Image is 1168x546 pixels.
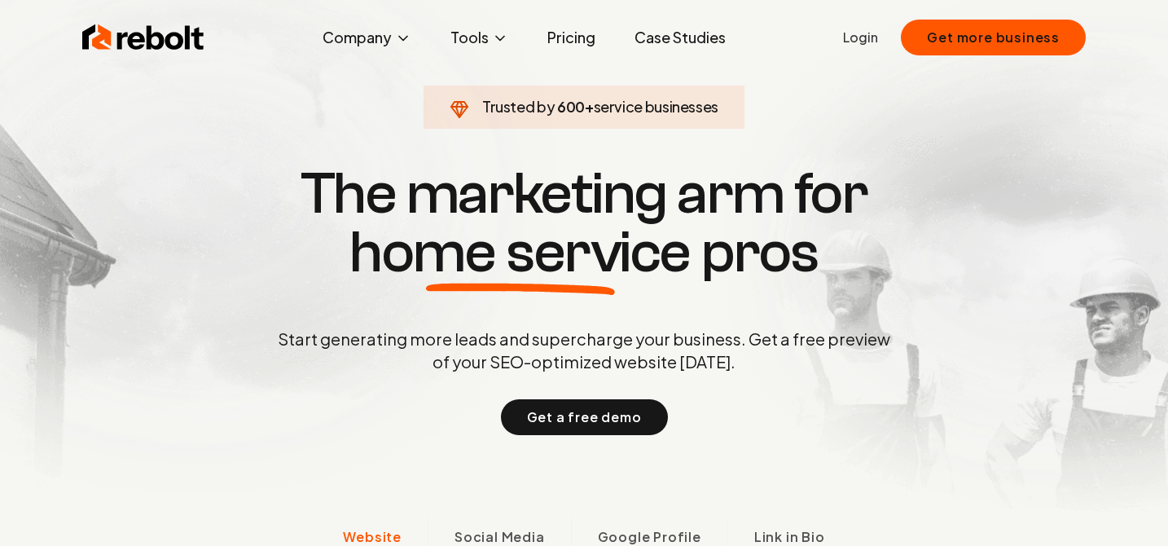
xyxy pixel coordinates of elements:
[501,399,668,435] button: Get a free demo
[310,21,424,54] button: Company
[534,21,608,54] a: Pricing
[82,21,204,54] img: Rebolt Logo
[482,97,555,116] span: Trusted by
[557,95,585,118] span: 600
[193,165,975,282] h1: The marketing arm for pros
[349,223,691,282] span: home service
[843,28,878,47] a: Login
[901,20,1086,55] button: Get more business
[594,97,719,116] span: service businesses
[274,328,894,373] p: Start generating more leads and supercharge your business. Get a free preview of your SEO-optimiz...
[621,21,739,54] a: Case Studies
[437,21,521,54] button: Tools
[585,97,594,116] span: +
